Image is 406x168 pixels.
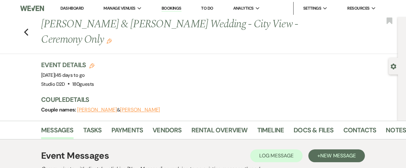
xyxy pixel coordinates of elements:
[83,125,102,139] a: Tasks
[41,149,109,163] h1: Event Messages
[259,152,294,159] span: Log Message
[308,149,365,162] button: +New Message
[41,17,324,47] h1: [PERSON_NAME] & [PERSON_NAME] Wedding - City View - Ceremony Only
[41,60,94,69] h3: Event Details
[77,107,160,113] span: &
[303,5,322,12] span: Settings
[107,38,112,44] button: Edit
[60,5,84,11] a: Dashboard
[191,125,248,139] a: Rental Overview
[250,149,303,162] button: Log Message
[41,95,392,104] h3: Couple Details
[111,125,143,139] a: Payments
[391,63,396,69] button: Open lead details
[20,2,44,15] img: Weven Logo
[294,125,333,139] a: Docs & Files
[320,152,356,159] span: New Message
[386,125,406,139] a: Notes
[41,106,77,113] span: Couple names:
[72,81,94,87] span: 180 guests
[257,125,284,139] a: Timeline
[347,5,369,12] span: Resources
[103,5,135,12] span: Manage Venues
[120,107,160,112] button: [PERSON_NAME]
[201,5,213,11] a: To Do
[55,72,84,78] span: |
[41,125,74,139] a: Messages
[153,125,181,139] a: Vendors
[77,107,117,112] button: [PERSON_NAME]
[162,5,181,12] a: Bookings
[41,72,84,78] span: [DATE]
[41,81,65,87] span: Studio D2D
[343,125,376,139] a: Contacts
[56,72,85,78] span: 45 days to go
[233,5,254,12] span: Analytics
